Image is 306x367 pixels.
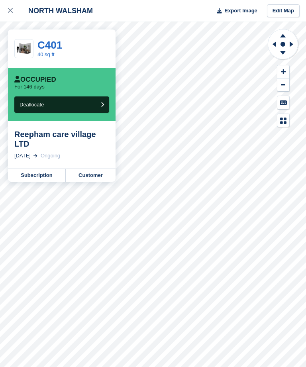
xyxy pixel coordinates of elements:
[277,65,289,79] button: Zoom In
[8,169,66,182] a: Subscription
[20,102,44,108] span: Deallocate
[37,39,62,51] a: C401
[14,130,109,149] div: Reepham care village LTD
[41,152,60,160] div: Ongoing
[212,4,257,18] button: Export Image
[267,4,300,18] a: Edit Map
[14,76,56,84] div: Occupied
[37,51,55,57] a: 40 sq ft
[277,96,289,109] button: Keyboard Shortcuts
[15,42,33,56] img: 40-sqft-unit.jpg
[14,84,45,90] p: For 146 days
[277,114,289,127] button: Map Legend
[14,152,31,160] div: [DATE]
[66,169,116,182] a: Customer
[33,154,37,157] img: arrow-right-light-icn-cde0832a797a2874e46488d9cf13f60e5c3a73dbe684e267c42b8395dfbc2abf.svg
[277,79,289,92] button: Zoom Out
[224,7,257,15] span: Export Image
[14,96,109,113] button: Deallocate
[21,6,93,16] div: NORTH WALSHAM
